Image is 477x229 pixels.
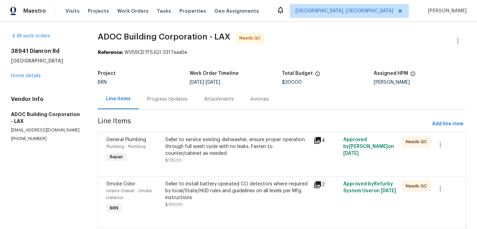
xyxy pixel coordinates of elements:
p: [EMAIL_ADDRESS][DOMAIN_NAME] [11,127,81,133]
div: Seller to service existing dishwasher, ensure proper operation through full wash cycle with no le... [165,136,309,157]
span: Maestro [23,8,46,14]
span: $300.00 [282,80,302,85]
a: Home details [11,73,41,78]
div: Progress Updates [147,96,188,103]
p: [PHONE_NUMBER] [11,136,81,142]
div: Line Items [106,95,131,102]
span: [GEOGRAPHIC_DATA], [GEOGRAPHIC_DATA] [296,8,393,14]
div: Attachments [204,96,234,103]
span: Plumbing - Plumbing [106,145,146,149]
span: [DATE] [343,151,359,156]
div: 2 [313,181,339,189]
div: [PERSON_NAME] [374,80,466,85]
span: Interior Overall - Smoke Detector [106,189,152,200]
h5: Total Budget [282,71,313,76]
div: WV59CD7FSJQ1-3317eaa5e [98,49,466,56]
span: [DATE] [206,80,220,85]
h5: [GEOGRAPHIC_DATA] [11,57,81,64]
span: Visits [65,8,80,14]
h5: ADOC Building Corporation - LAX [11,111,81,125]
span: BRN [98,80,107,85]
div: 4 [313,136,339,145]
h4: Vendor Info [11,96,81,103]
span: Repair [107,153,126,160]
div: Invoices [250,96,269,103]
span: Needs QC [406,138,430,145]
span: Projects [88,8,109,14]
span: - [190,80,220,85]
div: Seller to install battery operated CO detectors where required by local/State/HUD rules and guide... [165,181,309,201]
span: General Plumbing [106,137,146,142]
a: All work orders [11,34,50,38]
span: Work Orders [117,8,148,14]
span: Line Items [98,118,429,130]
span: ADOC Building Corporation - LAX [98,33,230,41]
span: [DATE] [190,80,204,85]
span: BRN [107,205,121,211]
button: Add line item [429,118,466,130]
span: Needs QC [239,35,263,42]
span: [DATE] [381,188,396,193]
span: Needs QC [406,183,430,190]
h5: Work Order Timeline [190,71,239,76]
span: Add line item [432,120,463,128]
span: The hpm assigned to this work order. [410,71,416,80]
b: Reference: [98,50,123,55]
h2: 38941 Dianron Rd [11,48,81,55]
h5: Project [98,71,116,76]
h5: Assigned HPM [374,71,408,76]
span: Approved by [PERSON_NAME] on [343,137,394,156]
span: Geo Assignments [214,8,259,14]
span: [PERSON_NAME] [425,8,467,14]
span: Approved by Refurby System User on [343,182,396,193]
span: $125.00 [165,158,181,162]
span: $100.00 [165,203,182,207]
span: The total cost of line items that have been proposed by Opendoor. This sum includes line items th... [315,71,320,80]
span: Tasks [157,9,171,13]
span: Smoke Odor [106,182,135,186]
span: Properties [179,8,206,14]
